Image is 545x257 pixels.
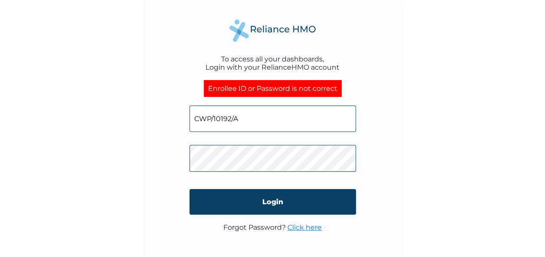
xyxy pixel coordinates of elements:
[287,223,322,231] a: Click here
[204,80,342,97] div: Enrollee ID or Password is not correct
[189,106,356,132] input: Email address or HMO ID
[229,19,316,42] img: Reliance Health's Logo
[223,223,322,231] p: Forgot Password?
[189,189,356,215] input: Login
[206,55,339,71] div: To access all your dashboards, Login with your RelianceHMO account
